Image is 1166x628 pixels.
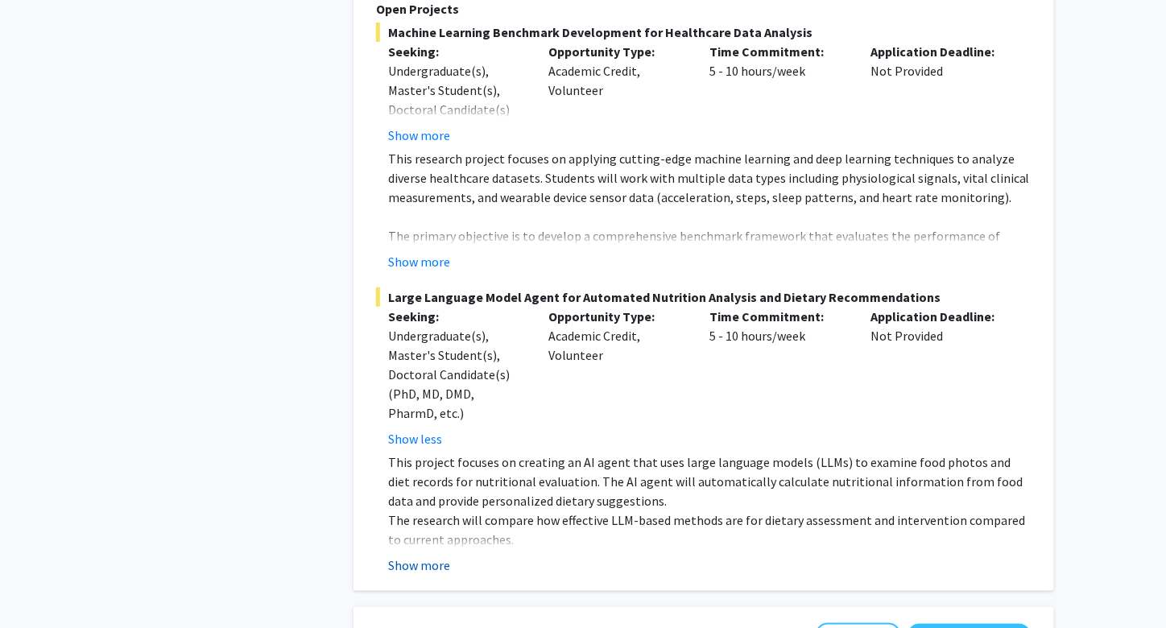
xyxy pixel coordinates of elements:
[858,42,1019,145] div: Not Provided
[870,307,1007,326] p: Application Deadline:
[537,42,698,145] div: Academic Credit, Volunteer
[870,42,1007,61] p: Application Deadline:
[710,42,847,61] p: Time Commitment:
[388,307,525,326] p: Seeking:
[388,510,1032,549] p: The research will compare how effective LLM-based methods are for dietary assessment and interven...
[698,42,859,145] div: 5 - 10 hours/week
[388,61,525,158] div: Undergraduate(s), Master's Student(s), Doctoral Candidate(s) (PhD, MD, DMD, PharmD, etc.)
[376,287,1032,307] span: Large Language Model Agent for Automated Nutrition Analysis and Dietary Recommendations
[549,307,686,326] p: Opportunity Type:
[388,556,450,575] button: Show more
[12,556,68,616] iframe: Chat
[388,326,525,423] div: Undergraduate(s), Master's Student(s), Doctoral Candidate(s) (PhD, MD, DMD, PharmD, etc.)
[388,252,450,271] button: Show more
[858,307,1019,448] div: Not Provided
[388,452,1032,510] p: This project focuses on creating an AI agent that uses large language models (LLMs) to examine fo...
[376,23,1032,42] span: Machine Learning Benchmark Development for Healthcare Data Analysis
[388,126,450,145] button: Show more
[710,307,847,326] p: Time Commitment:
[698,307,859,448] div: 5 - 10 hours/week
[388,429,442,448] button: Show less
[537,307,698,448] div: Academic Credit, Volunteer
[549,42,686,61] p: Opportunity Type:
[388,226,1032,304] p: The primary objective is to develop a comprehensive benchmark framework that evaluates the perfor...
[388,149,1032,207] p: This research project focuses on applying cutting-edge machine learning and deep learning techniq...
[388,42,525,61] p: Seeking:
